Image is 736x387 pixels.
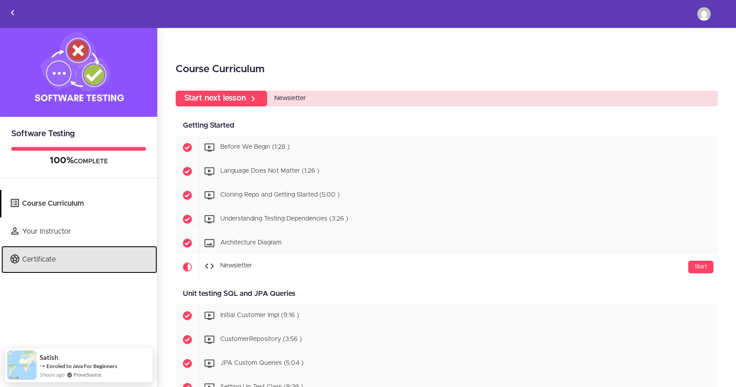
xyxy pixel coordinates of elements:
[1,218,157,245] a: Your Instructor
[40,371,64,378] span: 3 hours ago
[176,352,718,375] a: Completed item JPA Custom Queries (5:04 )
[7,7,18,18] svg: Back to courses
[688,261,713,273] div: Start
[274,95,306,101] span: Newsletter
[220,168,319,175] span: Language Does Not Matter (1:26 )
[176,304,718,327] a: Completed item Initial Customer Impl (9:16 )
[176,255,199,279] span: Current item
[176,184,718,207] a: Completed item Cloning Repo and Getting Started (5:00 )
[176,255,718,279] a: Current item Start Newsletter
[0,0,25,28] a: Back to courses
[176,207,718,231] a: Completed item Understanding Testing Dependencies (3:26 )
[220,336,302,343] span: CustomerRepository (3:56 )
[176,328,199,351] span: Completed item
[176,352,199,375] span: Completed item
[220,263,252,269] span: Newsletter
[220,192,340,198] span: Cloning Repo and Getting Started (5:00 )
[1,190,157,217] a: Course Curriculum
[220,240,282,246] span: Architecture Diagram
[176,160,199,183] span: Completed item
[220,216,348,222] span: Understanding Testing Dependencies (3:26 )
[7,350,36,380] img: provesource social proof notification image
[40,362,45,369] span: ->
[176,231,199,255] span: Completed item
[176,91,267,106] a: Start next lesson
[73,371,101,378] a: ProveSource
[697,7,711,21] img: cardonarogercontact@gmail.com
[220,313,299,319] span: Initial Customer Impl (9:16 )
[1,246,157,273] a: Certificate
[176,160,718,183] a: Completed item Language Does Not Matter (1:26 )
[176,184,199,207] span: Completed item
[11,155,146,167] div: COMPLETE
[176,136,199,159] span: Completed item
[176,115,718,136] div: Getting Started
[50,156,74,165] span: 100%
[220,360,304,367] span: JPA Custom Queries (5:04 )
[176,62,718,77] h2: Course Curriculum
[46,363,117,369] a: Enroled to Java For Beginners
[220,144,290,151] span: Before We Begin (1:28 )
[176,207,199,231] span: Completed item
[176,231,718,255] a: Completed item Architecture Diagram
[176,284,718,304] div: Unit testing SQL and JPA Queries
[176,136,718,159] a: Completed item Before We Begin (1:28 )
[176,328,718,351] a: Completed item CustomerRepository (3:56 )
[40,354,59,361] span: satish
[176,304,199,327] span: Completed item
